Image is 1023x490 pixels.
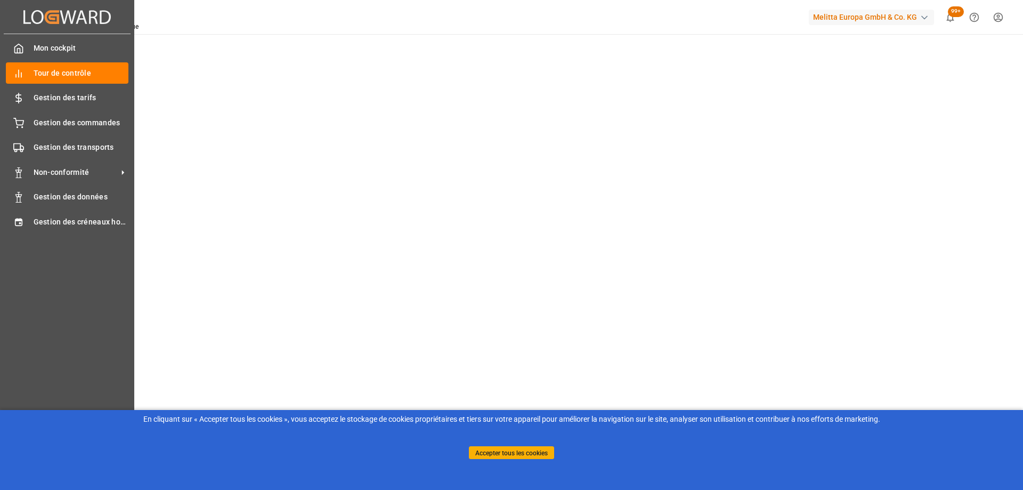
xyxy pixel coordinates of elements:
font: Gestion des commandes [34,118,120,127]
button: Centre d'aide [962,5,986,29]
font: 99+ [951,7,961,14]
font: En cliquant sur « Accepter tous les cookies », vous acceptez le stockage de cookies propriétaires... [143,415,880,423]
font: Gestion des tarifs [34,93,96,102]
font: Accepter tous les cookies [475,449,548,456]
font: Gestion des données [34,192,108,201]
a: Gestion des données [6,187,128,207]
a: Gestion des créneaux horaires [6,211,128,232]
a: Gestion des transports [6,137,128,158]
font: Tour de contrôle [34,69,91,77]
font: Gestion des transports [34,143,114,151]
button: Melitta Europa GmbH & Co. KG [809,7,938,27]
a: Tour de contrôle [6,62,128,83]
font: Gestion des créneaux horaires [34,218,141,226]
button: Accepter tous les cookies [469,446,554,459]
a: Gestion des tarifs [6,87,128,108]
font: Non-conformité [34,168,90,176]
font: Mon cockpit [34,44,76,52]
button: afficher 100 nouvelles notifications [938,5,962,29]
a: Mon cockpit [6,38,128,59]
font: Melitta Europa GmbH & Co. KG [813,13,917,21]
a: Gestion des commandes [6,112,128,133]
